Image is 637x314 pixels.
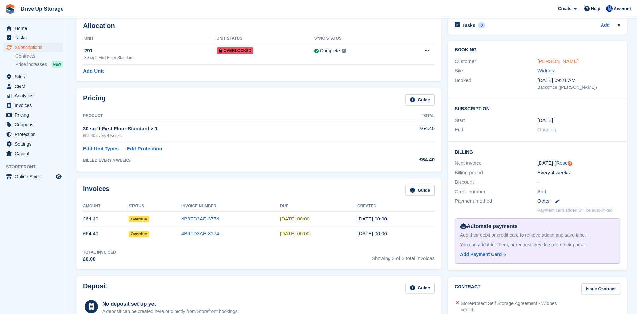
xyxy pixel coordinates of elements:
[181,216,219,221] a: 4B9FD3AE-3774
[127,145,162,153] a: Edit Protection
[83,226,129,241] td: £64.40
[378,121,435,142] td: £64.40
[3,33,63,42] a: menu
[15,61,47,68] span: Price increases
[378,156,435,164] div: £64.40
[83,94,106,105] h2: Pricing
[83,22,435,30] h2: Allocation
[556,160,569,166] a: Reset
[3,72,63,81] a: menu
[537,127,556,132] span: Ongoing
[3,91,63,100] a: menu
[537,207,613,214] p: Payment card added will be auto-linked
[280,216,310,221] time: 2025-08-07 23:00:00 UTC
[455,283,481,294] h2: Contract
[614,6,631,12] span: Account
[460,232,615,239] div: Add their debit or credit card to remove admin and save time.
[591,5,600,12] span: Help
[83,185,109,196] h2: Invoices
[15,120,54,129] span: Coupons
[537,159,620,167] div: [DATE] ( )
[455,159,537,167] div: Next invoice
[83,67,104,75] a: Add Unit
[455,169,537,177] div: Billing period
[558,5,571,12] span: Create
[460,222,615,230] div: Automate payments
[537,178,620,186] div: -
[342,49,346,53] img: icon-info-grey-7440780725fd019a000dd9b08b2336e03edf1995a4989e88bcd33f0948082b44.svg
[455,178,537,186] div: Discount
[217,47,254,54] span: Overlocked
[280,201,357,212] th: Due
[537,188,546,196] a: Add
[15,72,54,81] span: Sites
[15,149,54,158] span: Capital
[455,126,537,134] div: End
[129,231,149,237] span: Overdue
[455,197,537,205] div: Payment method
[3,110,63,120] a: menu
[15,61,63,68] a: Price increases NEW
[55,173,63,181] a: Preview store
[3,149,63,158] a: menu
[3,130,63,139] a: menu
[83,33,217,44] th: Unit
[280,231,310,236] time: 2025-07-10 23:00:00 UTC
[15,101,54,110] span: Invoices
[15,33,54,42] span: Tasks
[357,216,387,221] time: 2025-08-06 23:00:05 UTC
[18,3,66,14] a: Drive Up Storage
[83,145,119,153] a: Edit Unit Types
[537,169,620,177] div: Every 4 weeks
[314,33,398,44] th: Sync Status
[83,201,129,212] th: Amount
[357,201,435,212] th: Created
[357,231,387,236] time: 2025-07-09 23:00:10 UTC
[5,4,15,14] img: stora-icon-8386f47178a22dfd0bd8f6a31ec36ba5ce8667c1dd55bd0f319d3a0aa187defe.svg
[181,201,280,212] th: Invoice Number
[378,111,435,121] th: Total
[537,58,578,64] a: [PERSON_NAME]
[15,53,63,59] a: Contracts
[460,251,612,258] a: Add Payment Card
[537,197,620,205] div: Other
[15,139,54,149] span: Settings
[83,212,129,226] td: £64.40
[455,77,537,91] div: Booked
[3,172,63,181] a: menu
[83,125,378,133] div: 30 sq ft First Floor Standard × 1
[606,5,613,12] img: Widnes Team
[567,161,573,167] div: Tooltip anchor
[15,43,54,52] span: Subscriptions
[462,22,475,28] h2: Tasks
[83,111,378,121] th: Product
[537,117,553,124] time: 2025-07-09 23:00:00 UTC
[537,68,554,73] a: Widnes
[461,307,557,313] div: Voided
[537,77,620,84] div: [DATE] 09:21 AM
[455,47,620,53] h2: Booking
[581,283,620,294] a: Issue Contract
[405,94,435,105] a: Guide
[455,58,537,65] div: Customer
[102,300,239,308] div: No deposit set up yet
[601,22,610,29] a: Add
[217,33,314,44] th: Unit Status
[83,157,378,163] div: BILLED EVERY 4 WEEKS
[455,67,537,75] div: Site
[3,24,63,33] a: menu
[460,251,502,258] div: Add Payment Card
[460,241,615,248] div: You can add it for them, or request they do so via their portal.
[455,105,620,112] h2: Subscription
[405,283,435,293] a: Guide
[3,120,63,129] a: menu
[461,300,557,307] div: StoreProtect Self Storage Agreement - Widnes
[3,43,63,52] a: menu
[52,61,63,68] div: NEW
[372,249,435,263] span: Showing 2 of 2 total invoices
[455,148,620,155] h2: Billing
[6,164,66,170] span: Storefront
[129,201,181,212] th: Status
[83,133,378,139] div: £64.40 every 4 weeks
[405,185,435,196] a: Guide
